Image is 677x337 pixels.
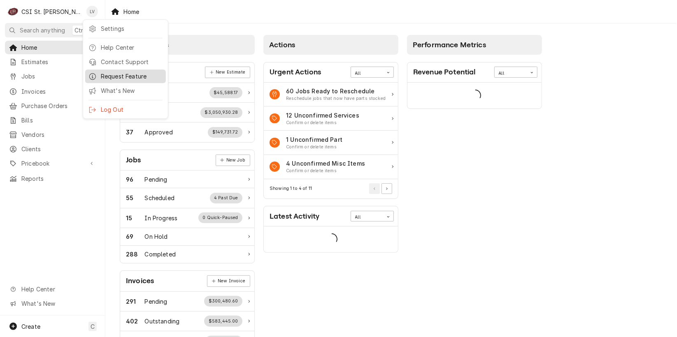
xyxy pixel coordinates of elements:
div: Contact Support [101,58,163,66]
div: Log Out [101,105,163,114]
div: Request Feature [101,72,163,81]
div: Settings [101,24,163,33]
div: Help Center [101,43,163,52]
div: What's New [101,86,163,95]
